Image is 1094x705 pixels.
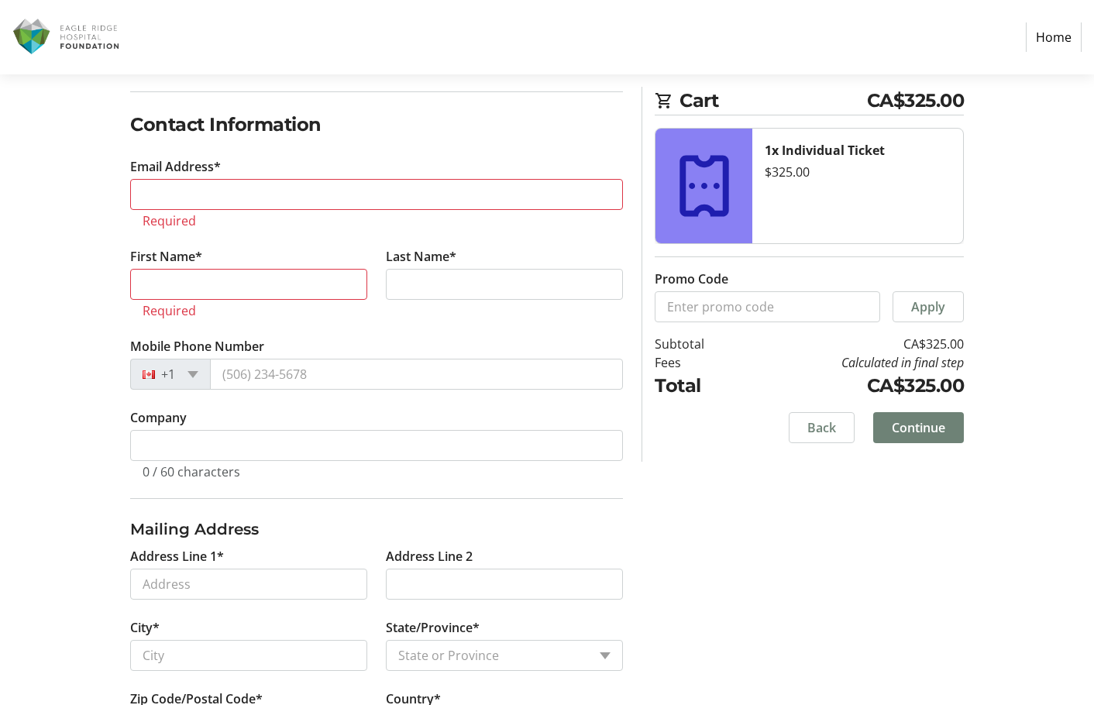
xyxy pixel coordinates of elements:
button: Back [789,412,855,443]
label: First Name* [130,247,202,266]
tr-error: Required [143,303,355,318]
td: CA$325.00 [744,335,964,353]
strong: 1x Individual Ticket [765,142,885,159]
label: Address Line 2 [386,547,473,566]
div: $325.00 [765,163,951,181]
span: Back [807,418,836,437]
h3: Mailing Address [130,518,623,541]
td: CA$325.00 [744,372,964,400]
label: Address Line 1* [130,547,224,566]
a: Home [1026,22,1082,52]
input: Enter promo code [655,291,880,322]
span: Apply [911,297,945,316]
span: CA$325.00 [867,87,965,115]
label: State/Province* [386,618,480,637]
label: Company [130,408,187,427]
input: (506) 234-5678 [210,359,623,390]
h2: Contact Information [130,111,623,139]
label: Last Name* [386,247,456,266]
span: Continue [892,418,945,437]
label: Mobile Phone Number [130,337,264,356]
td: Fees [655,353,744,372]
td: Subtotal [655,335,744,353]
img: Eagle Ridge Hospital Foundation's Logo [12,6,122,68]
tr-character-limit: 0 / 60 characters [143,463,240,480]
label: Email Address* [130,157,221,176]
input: Address [130,569,367,600]
span: Cart [679,87,867,115]
input: City [130,640,367,671]
td: Calculated in final step [744,353,964,372]
tr-error: Required [143,213,611,229]
button: Apply [893,291,964,322]
label: City* [130,618,160,637]
td: Total [655,372,744,400]
label: Promo Code [655,270,728,288]
button: Continue [873,412,964,443]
